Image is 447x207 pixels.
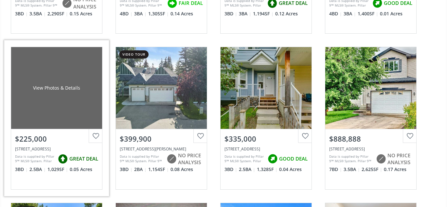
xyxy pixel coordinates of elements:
[29,166,46,173] span: 2.5 BA
[318,40,423,196] a: $888,888[STREET_ADDRESS]Data is supplied by Pillar 9™ MLS® System. Pillar 9™ is the owner of the ...
[214,40,318,196] a: $335,000[STREET_ADDRESS]Data is supplied by Pillar 9™ MLS® System. Pillar 9™ is the owner of the ...
[47,166,68,173] span: 1,029 SF
[253,10,274,17] span: 1,194 SF
[15,166,28,173] span: 3 BD
[239,166,255,173] span: 2.5 BA
[109,40,214,196] a: video tour$399,900[STREET_ADDRESS][PERSON_NAME]Data is supplied by Pillar 9™ MLS® System. Pillar ...
[15,10,28,17] span: 3 BD
[344,166,360,173] span: 3.5 BA
[134,166,147,173] span: 2 BA
[148,10,169,17] span: 1,305 SF
[374,152,387,165] img: rating icon
[170,10,193,17] span: 0.14 Acres
[120,166,133,173] span: 3 BD
[47,10,68,17] span: 2,290 SF
[120,146,203,152] div: 116 Baker Creek Drive SW, High River, AB T1V 1V6
[329,10,342,17] span: 4 BD
[70,166,92,173] span: 0.05 Acres
[329,146,412,152] div: 310 Highwood Village Place NW, High River, AB T1V 1W1
[69,155,98,162] span: GREAT DEAL
[275,10,298,17] span: 0.12 Acres
[384,166,406,173] span: 0.17 Acres
[4,40,109,196] a: View Photos & Details$225,000[STREET_ADDRESS]Data is supplied by Pillar 9™ MLS® System. Pillar 9™...
[148,166,169,173] span: 1,154 SF
[329,166,342,173] span: 7 BD
[257,166,277,173] span: 1,328 SF
[170,166,193,173] span: 0.08 Acres
[362,166,382,173] span: 2,625 SF
[33,85,80,91] div: View Photos & Details
[239,10,251,17] span: 3 BA
[224,134,308,144] div: $335,000
[224,10,237,17] span: 3 BD
[165,152,178,165] img: rating icon
[279,166,302,173] span: 0.04 Acres
[224,154,264,164] div: Data is supplied by Pillar 9™ MLS® System. Pillar 9™ is the owner of the copyright in its MLS® Sy...
[224,146,308,152] div: 910 Prairie Sound Circle NW, High River, AB T1V 2A5
[29,10,46,17] span: 3.5 BA
[178,152,203,166] span: NO PRICE ANALYSIS
[15,154,55,164] div: Data is supplied by Pillar 9™ MLS® System. Pillar 9™ is the owner of the copyright in its MLS® Sy...
[358,10,378,17] span: 1,400 SF
[266,152,279,165] img: rating icon
[15,134,98,144] div: $225,000
[120,134,203,144] div: $399,900
[329,134,412,144] div: $888,888
[120,10,133,17] span: 4 BD
[120,154,163,164] div: Data is supplied by Pillar 9™ MLS® System. Pillar 9™ is the owner of the copyright in its MLS® Sy...
[134,10,147,17] span: 3 BA
[70,10,92,17] span: 0.15 Acres
[224,166,237,173] span: 3 BD
[387,152,412,166] span: NO PRICE ANALYSIS
[56,152,69,165] img: rating icon
[15,146,98,152] div: 116 8 Avenue SW #15, High River, AB T1V 1A3
[380,10,402,17] span: 0.01 Acres
[279,155,308,162] span: GOOD DEAL
[329,154,373,164] div: Data is supplied by Pillar 9™ MLS® System. Pillar 9™ is the owner of the copyright in its MLS® Sy...
[344,10,356,17] span: 3 BA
